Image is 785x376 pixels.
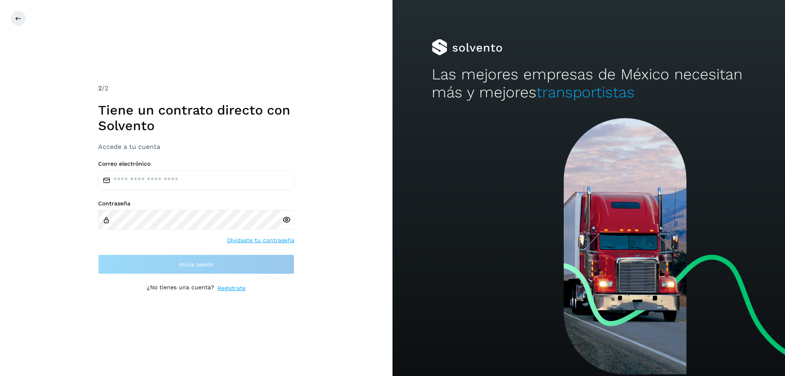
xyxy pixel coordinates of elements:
label: Contraseña [98,200,294,207]
label: Correo electrónico [98,160,294,167]
div: /2 [98,83,294,93]
span: 2 [98,84,102,92]
a: Regístrate [218,284,246,293]
span: Inicia sesión [179,261,214,267]
h1: Tiene un contrato directo con Solvento [98,102,294,134]
a: Olvidaste tu contraseña [227,236,294,245]
button: Inicia sesión [98,254,294,274]
h3: Accede a tu cuenta [98,143,294,151]
span: transportistas [536,83,635,101]
p: ¿No tienes una cuenta? [147,284,214,293]
h2: Las mejores empresas de México necesitan más y mejores [432,65,746,102]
